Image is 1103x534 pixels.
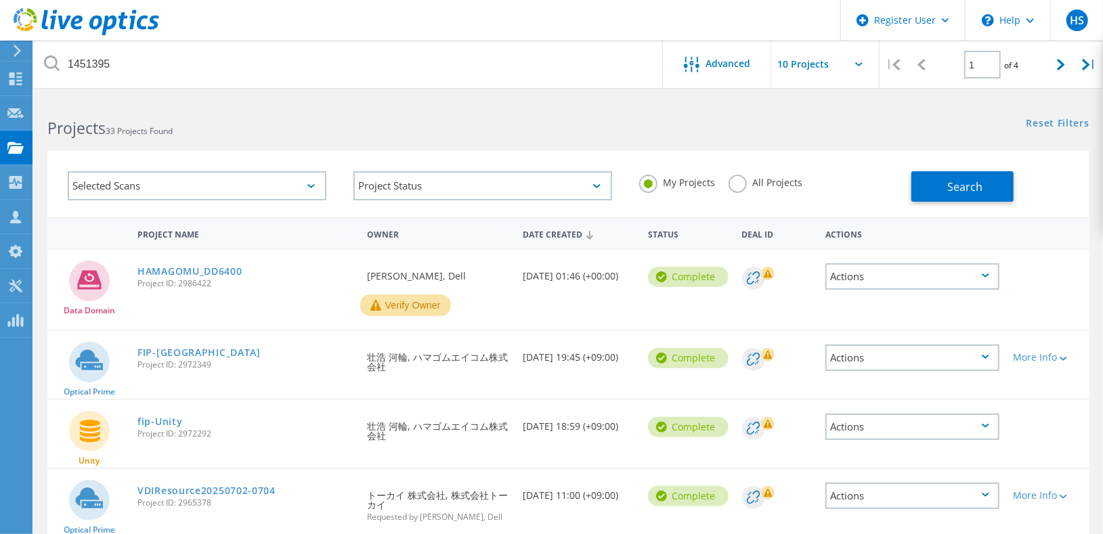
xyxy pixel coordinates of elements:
[137,267,242,276] a: HAMAGOMU_DD6400
[911,171,1014,202] button: Search
[1013,353,1083,362] div: More Info
[825,414,999,440] div: Actions
[353,171,612,200] div: Project Status
[1004,60,1018,71] span: of 4
[1070,15,1084,26] span: HS
[1013,491,1083,500] div: More Info
[648,417,729,437] div: Complete
[517,469,642,514] div: [DATE] 11:00 (+09:00)
[729,175,802,187] label: All Projects
[360,250,517,294] div: [PERSON_NAME], Dell
[825,483,999,509] div: Actions
[648,486,729,506] div: Complete
[64,526,115,534] span: Optical Prime
[648,267,729,287] div: Complete
[137,280,353,288] span: Project ID: 2986422
[1075,41,1103,89] div: |
[137,486,276,495] a: VDIResource20250702-0704
[106,125,173,137] span: 33 Projects Found
[64,307,115,315] span: Data Domain
[641,221,735,246] div: Status
[360,294,451,316] button: Verify Owner
[639,175,715,187] label: My Projects
[137,417,182,426] a: fip-Unity
[825,263,999,290] div: Actions
[880,41,907,89] div: |
[137,361,353,369] span: Project ID: 2972349
[137,499,353,507] span: Project ID: 2965378
[517,221,642,246] div: Date Created
[47,117,106,139] b: Projects
[982,14,994,26] svg: \n
[360,400,517,454] div: 壮浩 河輪, ハマゴムエイコム株式会社
[360,221,517,246] div: Owner
[34,41,664,88] input: Search projects by name, owner, ID, company, etc
[735,221,819,246] div: Deal Id
[825,344,999,371] div: Actions
[79,457,100,465] span: Unity
[68,171,326,200] div: Selected Scans
[137,430,353,438] span: Project ID: 2972292
[648,348,729,368] div: Complete
[360,331,517,385] div: 壮浩 河輪, ハマゴムエイコム株式会社
[517,250,642,294] div: [DATE] 01:46 (+00:00)
[819,221,1006,246] div: Actions
[517,400,642,445] div: [DATE] 18:59 (+09:00)
[14,28,159,38] a: Live Optics Dashboard
[137,348,261,357] a: FIP-[GEOGRAPHIC_DATA]
[64,388,115,396] span: Optical Prime
[947,179,982,194] span: Search
[706,59,751,68] span: Advanced
[367,513,510,521] span: Requested by [PERSON_NAME], Dell
[1026,118,1089,130] a: Reset Filters
[517,331,642,376] div: [DATE] 19:45 (+09:00)
[131,221,360,246] div: Project Name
